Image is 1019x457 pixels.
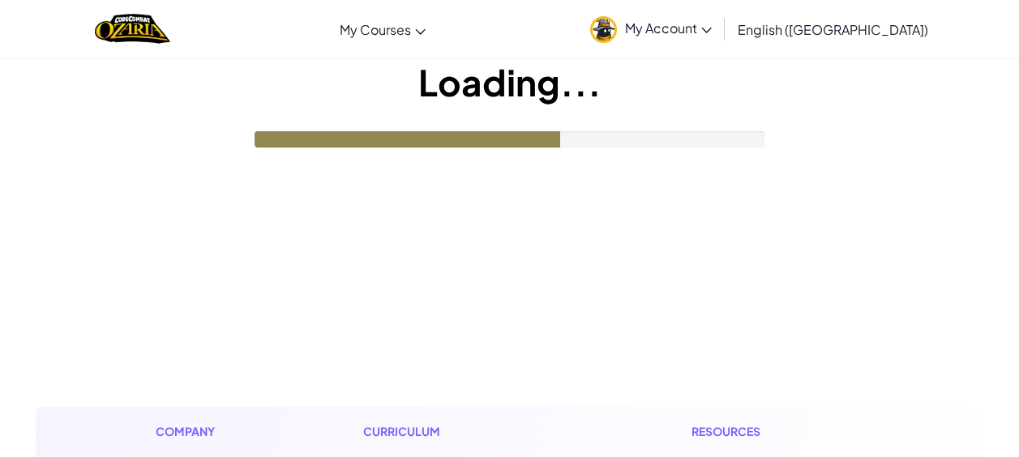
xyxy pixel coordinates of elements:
[363,423,559,440] h1: Curriculum
[332,7,434,51] a: My Courses
[95,12,170,45] a: Ozaria by CodeCombat logo
[156,423,231,440] h1: Company
[590,16,617,43] img: avatar
[340,21,411,38] span: My Courses
[625,19,712,36] span: My Account
[738,21,928,38] span: English ([GEOGRAPHIC_DATA])
[582,3,720,54] a: My Account
[730,7,936,51] a: English ([GEOGRAPHIC_DATA])
[691,423,864,440] h1: Resources
[95,12,170,45] img: Home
